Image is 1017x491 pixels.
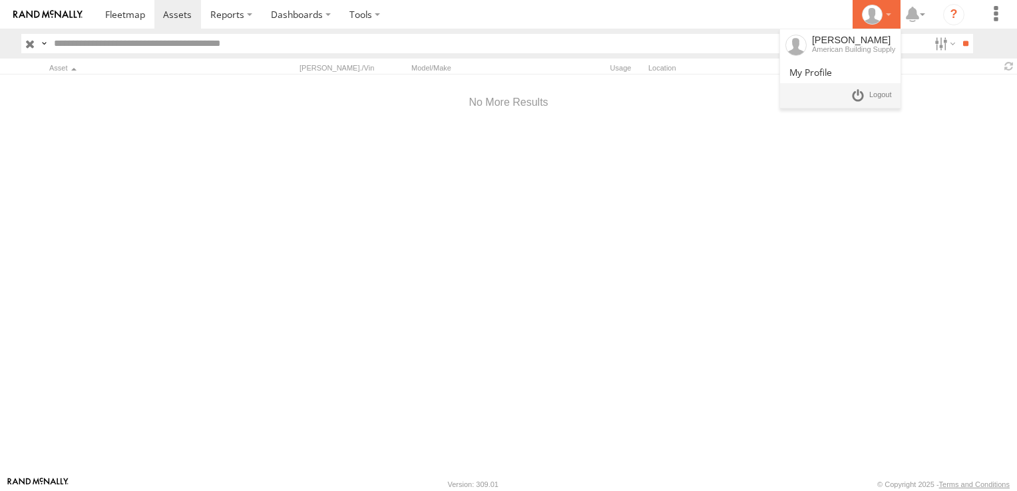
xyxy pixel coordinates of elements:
[939,480,1010,488] a: Terms and Conditions
[411,63,531,73] div: Model/Make
[943,4,964,25] i: ?
[7,478,69,491] a: Visit our Website
[13,10,83,19] img: rand-logo.svg
[812,35,895,45] div: [PERSON_NAME]
[39,34,49,53] label: Search Query
[648,63,801,73] div: Location
[929,34,958,53] label: Search Filter Options
[812,45,895,53] div: American Building Supply
[877,480,1010,488] div: © Copyright 2025 -
[49,63,236,73] div: Click to Sort
[300,63,406,73] div: [PERSON_NAME]./Vin
[857,5,896,25] div: Julio Aguilar
[448,480,499,488] div: Version: 309.01
[1001,60,1017,73] span: Refresh
[536,63,643,73] div: Usage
